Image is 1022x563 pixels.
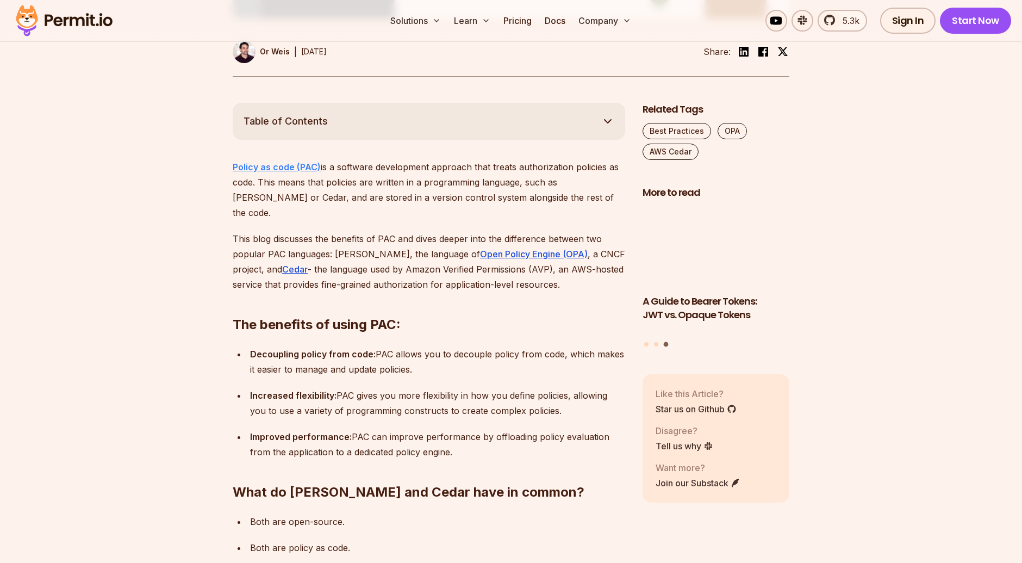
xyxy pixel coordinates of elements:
[250,388,625,418] p: PAC gives you more flexibility in how you define policies, allowing you to use a variety of progr...
[574,10,635,32] button: Company
[654,342,658,347] button: Go to slide 2
[643,144,699,160] a: AWS Cedar
[233,40,290,63] a: Or Weis
[233,159,625,220] p: is a software development approach that treats authorization policies as code. This means that po...
[818,10,867,32] a: 5.3k
[643,206,789,335] li: 3 of 3
[703,45,731,58] li: Share:
[480,249,588,259] a: Open Policy Engine (OPA)
[250,514,625,529] p: Both are open-source.
[386,10,445,32] button: Solutions
[233,273,625,333] h2: The benefits of using PAC:
[250,349,376,360] strong: Decoupling policy from code:
[737,45,750,58] img: linkedin
[643,206,789,288] img: A Guide to Bearer Tokens: JWT vs. Opaque Tokens
[643,186,789,200] h2: More to read
[244,114,328,129] span: Table of Contents
[233,40,255,63] img: Or Weis
[250,390,336,401] strong: Increased flexibility:
[233,162,321,172] a: Policy as code (PAC)
[757,45,770,58] img: facebook
[11,2,117,39] img: Permit logo
[282,264,308,275] a: Cedar
[643,206,789,335] a: A Guide to Bearer Tokens: JWT vs. Opaque TokensA Guide to Bearer Tokens: JWT vs. Opaque Tokens
[880,8,936,34] a: Sign In
[250,431,352,442] strong: Improved performance:
[450,10,495,32] button: Learn
[656,461,740,474] p: Want more?
[656,387,737,400] p: Like this Article?
[644,342,649,347] button: Go to slide 1
[656,440,713,453] a: Tell us why
[260,46,290,57] p: Or Weis
[718,123,747,139] a: OPA
[656,403,737,416] a: Star us on Github
[663,342,668,347] button: Go to slide 3
[233,440,625,501] h2: What do [PERSON_NAME] and Cedar have in common?
[250,347,625,377] p: PAC allows you to decouple policy from code, which makes it easier to manage and update policies.
[643,103,789,116] h2: Related Tags
[643,206,789,348] div: Posts
[836,14,859,27] span: 5.3k
[777,46,788,57] img: twitter
[656,424,713,437] p: Disagree?
[250,429,625,460] p: PAC can improve performance by offloading policy evaluation from the application to a dedicated p...
[294,45,297,58] div: |
[540,10,570,32] a: Docs
[656,477,740,490] a: Join our Substack
[301,47,327,56] time: [DATE]
[499,10,536,32] a: Pricing
[233,231,625,292] p: This blog discusses the benefits of PAC and dives deeper into the difference between two popular ...
[643,295,789,322] h3: A Guide to Bearer Tokens: JWT vs. Opaque Tokens
[940,8,1011,34] a: Start Now
[643,123,711,139] a: Best Practices
[233,103,625,140] button: Table of Contents
[250,540,625,555] p: Both are policy as code.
